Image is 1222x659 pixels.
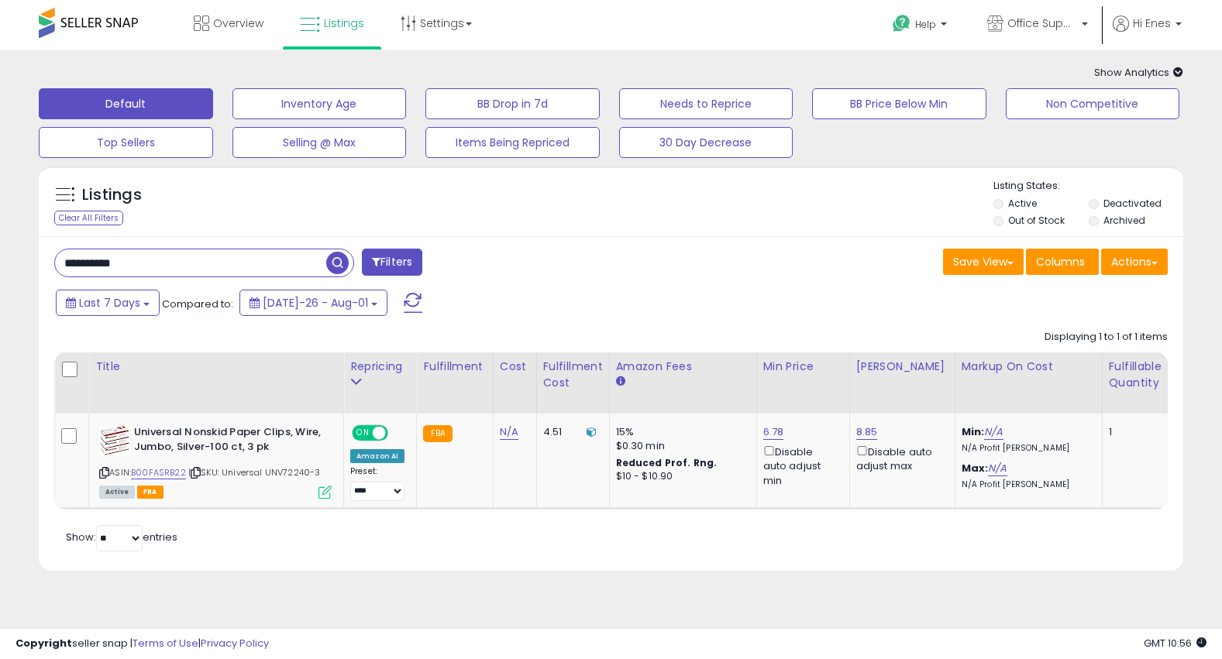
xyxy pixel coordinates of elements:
[984,424,1003,440] a: N/A
[39,88,213,119] button: Default
[1008,197,1037,210] label: Active
[350,449,404,463] div: Amazon AI
[1008,214,1065,227] label: Out of Stock
[962,479,1090,490] p: N/A Profit [PERSON_NAME]
[1113,15,1182,50] a: Hi Enes
[1007,15,1077,31] span: Office Suppliers
[350,359,410,375] div: Repricing
[1103,197,1162,210] label: Deactivated
[616,470,745,483] div: $10 - $10.90
[543,425,597,439] div: 4.51
[56,290,160,316] button: Last 7 Days
[1045,330,1168,345] div: Displaying 1 to 1 of 1 items
[616,359,750,375] div: Amazon Fees
[425,88,600,119] button: BB Drop in 7d
[616,375,625,389] small: Amazon Fees.
[99,486,135,499] span: All listings currently available for purchase on Amazon
[201,636,269,650] a: Privacy Policy
[350,466,404,501] div: Preset:
[54,211,123,225] div: Clear All Filters
[812,88,986,119] button: BB Price Below Min
[133,636,198,650] a: Terms of Use
[616,425,745,439] div: 15%
[15,636,72,650] strong: Copyright
[962,359,1096,375] div: Markup on Cost
[1036,254,1085,269] span: Columns
[324,15,364,31] span: Listings
[616,456,718,469] b: Reduced Prof. Rng.
[263,295,368,311] span: [DATE]-26 - Aug-01
[79,295,140,311] span: Last 7 Days
[619,88,793,119] button: Needs to Reprice
[232,127,407,158] button: Selling @ Max
[1144,636,1207,650] span: 2025-08-11 10:56 GMT
[955,352,1102,414] th: The percentage added to the cost of goods (COGS) that forms the calculator for Min & Max prices.
[423,425,452,442] small: FBA
[239,290,387,316] button: [DATE]-26 - Aug-01
[543,359,603,391] div: Fulfillment Cost
[1109,425,1157,439] div: 1
[232,88,407,119] button: Inventory Age
[616,439,745,453] div: $0.30 min
[423,359,486,375] div: Fulfillment
[856,359,948,375] div: [PERSON_NAME]
[188,466,321,479] span: | SKU: Universal UNV72240-3
[880,2,962,50] a: Help
[137,486,164,499] span: FBA
[1109,359,1162,391] div: Fulfillable Quantity
[425,127,600,158] button: Items Being Repriced
[134,425,322,458] b: Universal Nonskid Paper Clips, Wire, Jumbo, Silver-100 ct, 3 pk
[500,424,518,440] a: N/A
[353,427,373,440] span: ON
[915,18,936,31] span: Help
[162,297,233,311] span: Compared to:
[213,15,263,31] span: Overview
[988,461,1007,476] a: N/A
[962,461,989,475] b: Max:
[386,427,411,440] span: OFF
[763,443,838,488] div: Disable auto adjust min
[99,425,332,497] div: ASIN:
[763,424,784,440] a: 6.78
[131,466,186,479] a: B00FASRB22
[962,424,985,439] b: Min:
[99,425,130,456] img: 51fu59Xk5KL._SL40_.jpg
[362,249,422,276] button: Filters
[993,179,1183,194] p: Listing States:
[1006,88,1180,119] button: Non Competitive
[1026,249,1099,275] button: Columns
[856,424,878,440] a: 8.85
[95,359,337,375] div: Title
[856,443,943,473] div: Disable auto adjust max
[15,637,269,651] div: seller snap | |
[892,14,911,33] i: Get Help
[1094,65,1183,80] span: Show Analytics
[619,127,793,158] button: 30 Day Decrease
[1133,15,1171,31] span: Hi Enes
[1101,249,1168,275] button: Actions
[500,359,530,375] div: Cost
[66,530,177,544] span: Show: entries
[962,443,1090,454] p: N/A Profit [PERSON_NAME]
[39,127,213,158] button: Top Sellers
[1103,214,1145,227] label: Archived
[82,184,142,206] h5: Listings
[943,249,1024,275] button: Save View
[763,359,843,375] div: Min Price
